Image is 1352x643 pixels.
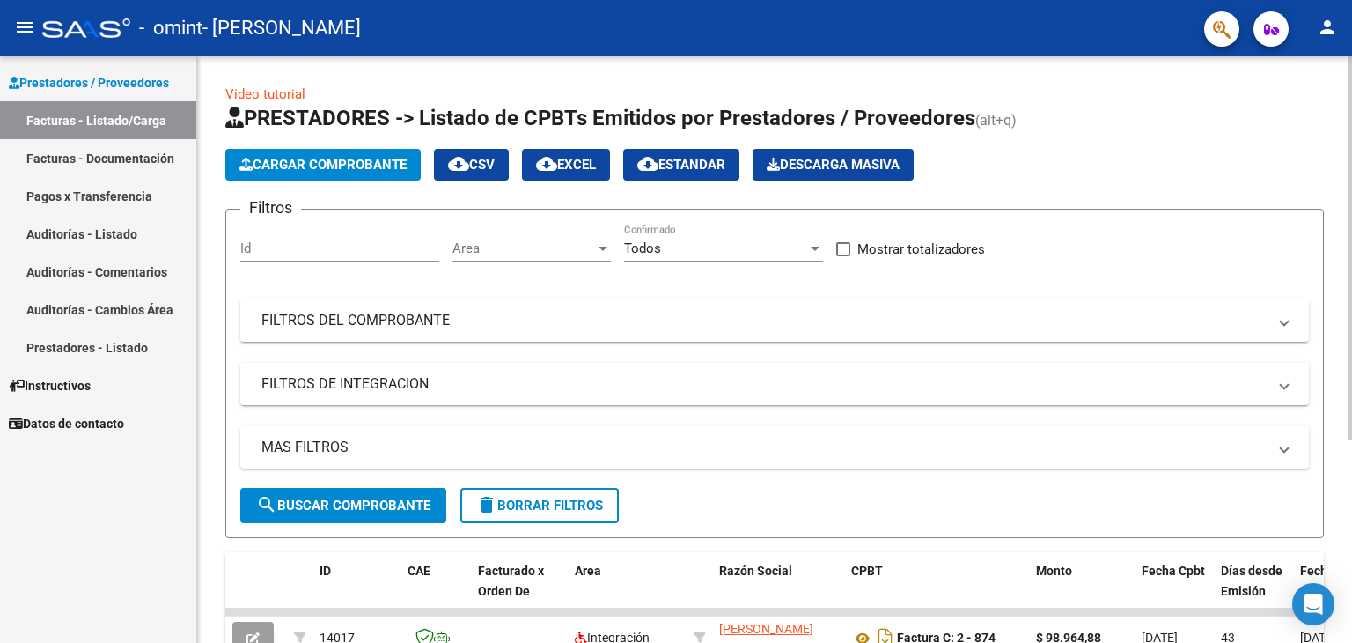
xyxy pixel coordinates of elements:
[568,552,687,630] datatable-header-cell: Area
[476,498,603,514] span: Borrar Filtros
[240,196,301,220] h3: Filtros
[240,426,1309,469] mat-expansion-panel-header: MAS FILTROS
[202,9,361,48] span: - [PERSON_NAME]
[1300,564,1349,598] span: Fecha Recibido
[844,552,1029,630] datatable-header-cell: CPBT
[408,564,430,578] span: CAE
[1214,552,1293,630] datatable-header-cell: Días desde Emisión
[522,149,610,181] button: EXCEL
[536,157,596,173] span: EXCEL
[536,153,557,174] mat-icon: cloud_download
[452,240,595,256] span: Area
[240,363,1309,405] mat-expansion-panel-header: FILTROS DE INTEGRACION
[1221,564,1282,598] span: Días desde Emisión
[1292,583,1334,625] div: Open Intercom Messenger
[719,622,813,636] span: [PERSON_NAME]
[261,438,1267,457] mat-panel-title: MAS FILTROS
[1135,552,1214,630] datatable-header-cell: Fecha Cpbt
[225,149,421,181] button: Cargar Comprobante
[240,299,1309,342] mat-expansion-panel-header: FILTROS DEL COMPROBANTE
[9,414,124,433] span: Datos de contacto
[975,112,1017,129] span: (alt+q)
[240,488,446,523] button: Buscar Comprobante
[448,157,495,173] span: CSV
[476,494,497,515] mat-icon: delete
[261,311,1267,330] mat-panel-title: FILTROS DEL COMPROBANTE
[225,106,975,130] span: PRESTADORES -> Listado de CPBTs Emitidos por Prestadores / Proveedores
[637,157,725,173] span: Estandar
[719,564,792,578] span: Razón Social
[448,153,469,174] mat-icon: cloud_download
[1029,552,1135,630] datatable-header-cell: Monto
[1036,564,1072,578] span: Monto
[312,552,400,630] datatable-header-cell: ID
[478,564,544,598] span: Facturado x Orden De
[471,552,568,630] datatable-header-cell: Facturado x Orden De
[256,498,430,514] span: Buscar Comprobante
[400,552,471,630] datatable-header-cell: CAE
[434,149,509,181] button: CSV
[575,564,601,578] span: Area
[261,374,1267,394] mat-panel-title: FILTROS DE INTEGRACION
[712,552,844,630] datatable-header-cell: Razón Social
[623,149,739,181] button: Estandar
[14,17,35,38] mat-icon: menu
[256,494,277,515] mat-icon: search
[239,157,407,173] span: Cargar Comprobante
[320,564,331,578] span: ID
[851,564,883,578] span: CPBT
[857,239,985,260] span: Mostrar totalizadores
[1142,564,1205,578] span: Fecha Cpbt
[139,9,202,48] span: - omint
[753,149,914,181] button: Descarga Masiva
[225,86,305,102] a: Video tutorial
[624,240,661,256] span: Todos
[9,376,91,395] span: Instructivos
[9,73,169,92] span: Prestadores / Proveedores
[460,488,619,523] button: Borrar Filtros
[753,149,914,181] app-download-masive: Descarga masiva de comprobantes (adjuntos)
[767,157,900,173] span: Descarga Masiva
[1317,17,1338,38] mat-icon: person
[637,153,658,174] mat-icon: cloud_download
